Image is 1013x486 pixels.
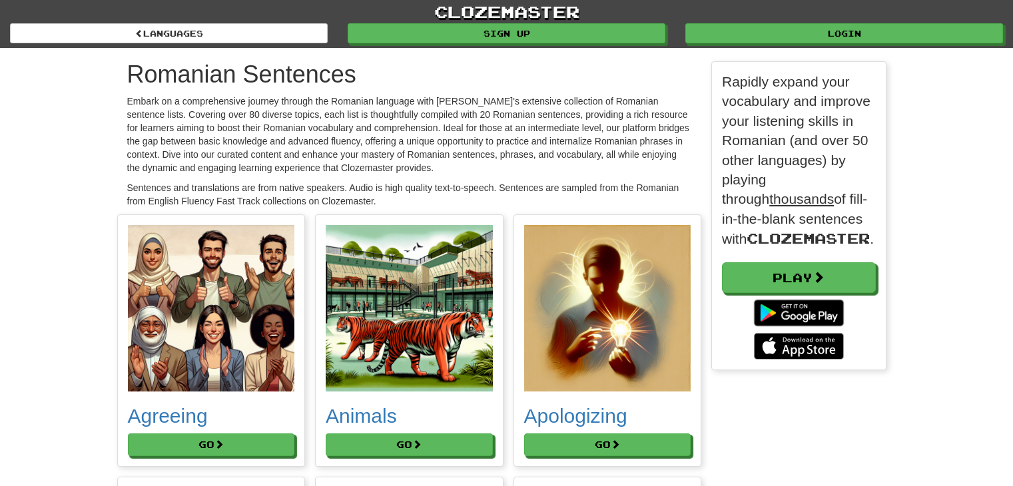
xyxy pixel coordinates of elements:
button: Go [326,433,493,456]
a: Languages [10,23,328,43]
img: 2311d1ef-1287-49e1-a375-96625f84a316.small.png [326,225,493,392]
h2: Apologizing [524,405,691,427]
span: Clozemaster [747,230,870,246]
a: Play [722,262,876,293]
h2: Animals [326,405,493,427]
a: Apologizing Go [524,225,691,457]
button: Go [128,433,295,456]
a: Login [685,23,1003,43]
img: Download_on_the_App_Store_Badge_US-UK_135x40-25178aeef6eb6b83b96f5f2d004eda3bffbb37122de64afbaef7... [754,333,844,360]
h2: Agreeing [128,405,295,427]
a: Sign up [348,23,665,43]
img: d1ec47da-d340-499a-9bbb-f12f80e8f85a.small.png [524,225,691,392]
h1: Romanian Sentences [127,61,692,88]
a: Agreeing Go [128,225,295,457]
img: 2484144d-7a6b-4d6f-9b0a-23afaf721c7e.small.png [128,225,295,392]
p: Embark on a comprehensive journey through the Romanian language with [PERSON_NAME]'s extensive co... [127,95,692,174]
img: Get it on Google Play [747,293,850,333]
p: Sentences and translations are from native speakers. Audio is high quality text-to-speech. Senten... [127,181,692,208]
a: Animals Go [326,225,493,457]
u: thousands [769,191,834,206]
button: Go [524,433,691,456]
p: Rapidly expand your vocabulary and improve your listening skills in Romanian (and over 50 other l... [722,72,876,249]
